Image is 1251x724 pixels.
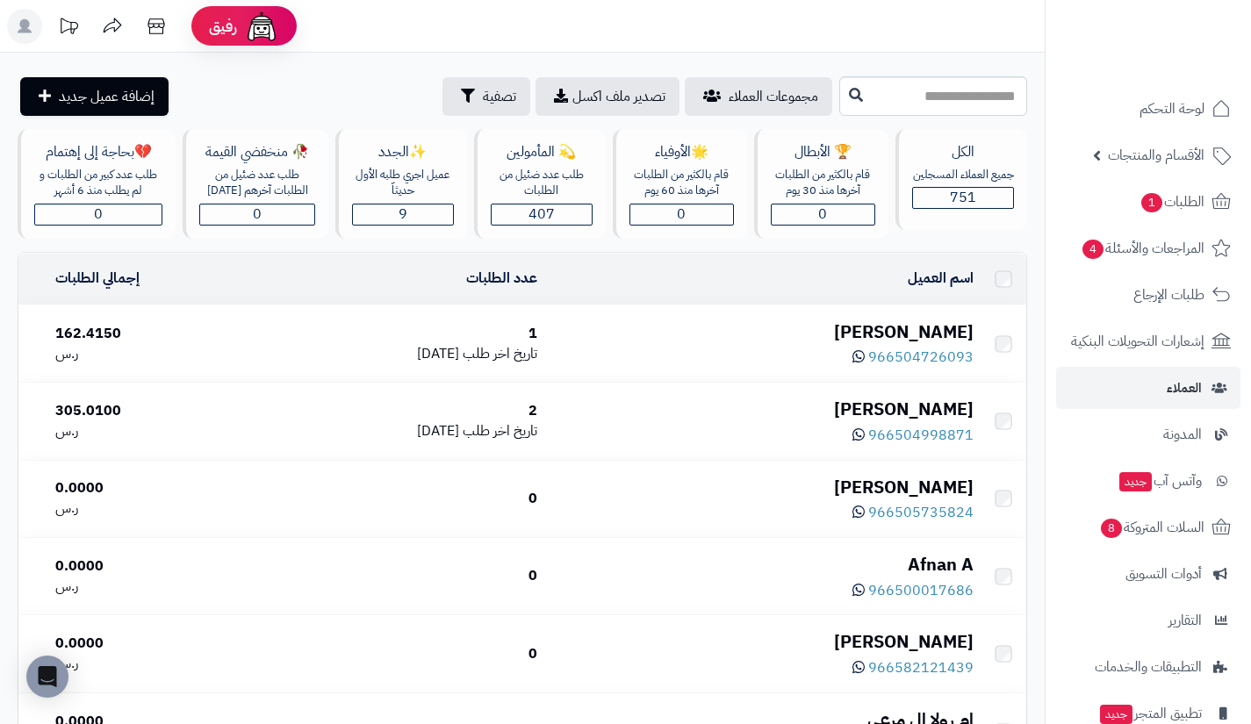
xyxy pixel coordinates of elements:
[1082,240,1104,259] span: 4
[868,657,974,678] span: 966582121439
[629,142,734,162] div: 🌟الأوفياء
[1125,562,1202,586] span: أدوات التسويق
[59,86,155,107] span: إضافة عميل جديد
[908,268,974,289] a: اسم العميل
[55,421,251,441] div: ر.س
[868,347,974,368] span: 966504726093
[55,634,251,654] div: 0.0000
[1133,283,1204,307] span: طلبات الإرجاع
[199,142,314,162] div: 🥀 منخفضي القيمة
[1119,472,1152,491] span: جديد
[551,629,974,655] div: [PERSON_NAME]
[1101,519,1122,538] span: 8
[852,425,974,446] a: 966504998871
[868,425,974,446] span: 966504998871
[852,580,974,601] a: 966500017686
[1167,376,1202,400] span: العملاء
[912,167,1014,183] div: جميع العملاء المسجلين
[1168,608,1202,633] span: التقارير
[442,77,530,116] button: تصفية
[950,187,976,208] span: 751
[265,566,537,586] div: 0
[55,577,251,597] div: ر.س
[332,129,471,239] a: ✨الجددعميل اجري طلبه الأول حديثاّ9
[609,129,751,239] a: 🌟الأوفياءقام بالكثير من الطلبات آخرها منذ 60 يوم0
[265,324,537,344] div: 1
[55,498,251,519] div: ر.س
[892,129,1031,239] a: الكلجميع العملاء المسجلين751
[34,142,162,162] div: 💔بحاجة إلى إهتمام
[253,204,262,225] span: 0
[868,580,974,601] span: 966500017686
[685,77,832,116] a: مجموعات العملاء
[551,319,974,345] div: [PERSON_NAME]
[551,397,974,422] div: [PERSON_NAME]
[1056,413,1240,455] a: المدونة
[34,167,162,199] div: طلب عدد كبير من الطلبات و لم يطلب منذ 6 أشهر
[265,489,537,509] div: 0
[912,142,1014,162] div: الكل
[1163,422,1202,447] span: المدونة
[1056,553,1240,595] a: أدوات التسويق
[55,324,251,344] div: 162.4150
[47,9,90,48] a: تحديثات المنصة
[1141,193,1162,212] span: 1
[1071,329,1204,354] span: إشعارات التحويلات البنكية
[14,129,179,239] a: 💔بحاجة إلى إهتمامطلب عدد كبير من الطلبات و لم يطلب منذ 6 أشهر0
[199,167,314,199] div: طلب عدد ضئيل من الطلبات آخرهم [DATE]
[491,167,593,199] div: طلب عدد ضئيل من الطلبات
[55,478,251,498] div: 0.0000
[1056,367,1240,409] a: العملاء
[1132,44,1234,81] img: logo-2.png
[572,86,665,107] span: تصدير ملف اكسل
[868,502,974,523] span: 966505735824
[265,401,537,421] div: 2
[265,421,537,441] div: [DATE]
[1056,181,1240,223] a: الطلبات1
[1056,227,1240,269] a: المراجعات والأسئلة4
[1056,320,1240,362] a: إشعارات التحويلات البنكية
[818,204,827,225] span: 0
[1056,646,1240,688] a: التطبيقات والخدمات
[1056,274,1240,316] a: طلبات الإرجاع
[352,167,454,199] div: عميل اجري طلبه الأول حديثاّ
[1056,599,1240,642] a: التقارير
[1118,469,1202,493] span: وآتس آب
[729,86,818,107] span: مجموعات العملاء
[244,9,279,44] img: ai-face.png
[852,657,974,678] a: 966582121439
[771,167,875,199] div: قام بالكثير من الطلبات آخرها منذ 30 يوم
[629,167,734,199] div: قام بالكثير من الطلبات آخرها منذ 60 يوم
[265,644,537,664] div: 0
[352,142,454,162] div: ✨الجدد
[1056,506,1240,548] a: السلات المتروكة8
[536,77,679,116] a: تصدير ملف اكسل
[1100,705,1132,724] span: جديد
[55,401,251,421] div: 305.0100
[1099,515,1204,540] span: السلات المتروكة
[1081,236,1204,261] span: المراجعات والأسئلة
[1108,143,1204,168] span: الأقسام والمنتجات
[26,656,68,698] div: Open Intercom Messenger
[528,204,555,225] span: 407
[179,129,331,239] a: 🥀 منخفضي القيمةطلب عدد ضئيل من الطلبات آخرهم [DATE]0
[1140,190,1204,214] span: الطلبات
[463,343,537,364] span: تاريخ اخر طلب
[94,204,103,225] span: 0
[55,654,251,674] div: ر.س
[491,142,593,162] div: 💫 المأمولين
[852,347,974,368] a: 966504726093
[677,204,686,225] span: 0
[551,552,974,577] div: Afnan A
[55,268,140,289] a: إجمالي الطلبات
[1140,97,1204,121] span: لوحة التحكم
[209,16,237,37] span: رفيق
[265,344,537,364] div: [DATE]
[20,77,169,116] a: إضافة عميل جديد
[771,142,875,162] div: 🏆 الأبطال
[551,475,974,500] div: [PERSON_NAME]
[1056,88,1240,130] a: لوحة التحكم
[55,556,251,577] div: 0.0000
[483,86,516,107] span: تصفية
[463,420,537,441] span: تاريخ اخر طلب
